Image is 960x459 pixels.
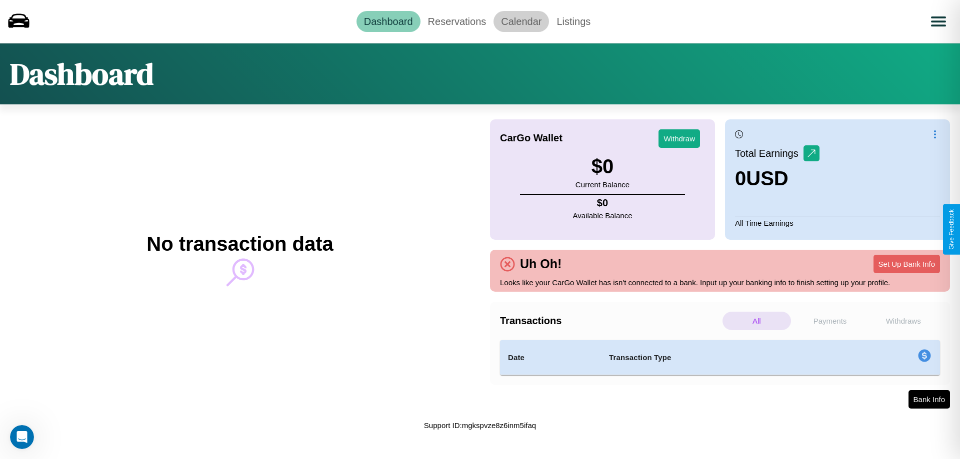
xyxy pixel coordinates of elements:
a: Calendar [493,11,549,32]
h4: $ 0 [573,197,632,209]
h4: Transactions [500,315,720,327]
p: Looks like your CarGo Wallet has isn't connected to a bank. Input up your banking info to finish ... [500,276,940,289]
button: Withdraw [658,129,700,148]
button: Bank Info [908,390,950,409]
p: Payments [796,312,864,330]
h2: No transaction data [146,233,333,255]
a: Dashboard [356,11,420,32]
button: Set Up Bank Info [873,255,940,273]
p: Support ID: mgkspvze8z6inm5ifaq [424,419,536,432]
h4: Uh Oh! [515,257,566,271]
div: Give Feedback [948,209,955,250]
p: All [722,312,791,330]
a: Listings [549,11,598,32]
h4: CarGo Wallet [500,132,562,144]
h4: Date [508,352,593,364]
h4: Transaction Type [609,352,836,364]
p: Total Earnings [735,144,803,162]
p: Current Balance [575,178,629,191]
table: simple table [500,340,940,375]
p: Withdraws [869,312,937,330]
h3: 0 USD [735,167,819,190]
button: Open menu [924,7,952,35]
iframe: Intercom live chat [10,425,34,449]
h3: $ 0 [575,155,629,178]
h1: Dashboard [10,53,153,94]
p: All Time Earnings [735,216,940,230]
a: Reservations [420,11,494,32]
p: Available Balance [573,209,632,222]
